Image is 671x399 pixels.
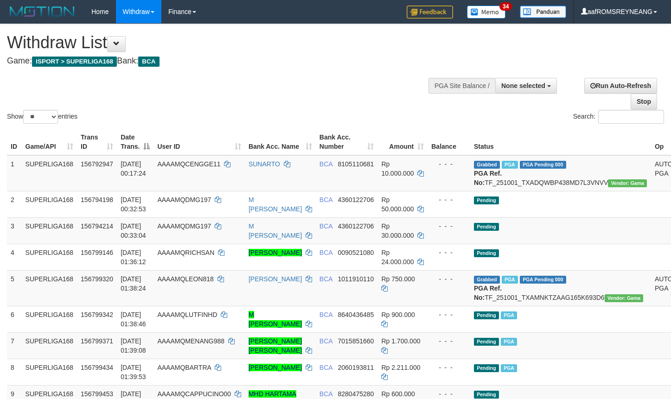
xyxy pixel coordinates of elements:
td: 1 [7,155,22,191]
td: 5 [7,270,22,306]
td: SUPERLIGA168 [22,359,77,385]
span: BCA [320,364,332,371]
a: M [PERSON_NAME] [249,196,302,213]
b: PGA Ref. No: [474,285,502,301]
a: [PERSON_NAME] [249,275,302,283]
span: Marked by aafnonsreyleab [502,161,518,169]
span: 156799371 [81,337,113,345]
th: Amount: activate to sort column ascending [377,129,428,155]
th: Trans ID: activate to sort column ascending [77,129,117,155]
span: [DATE] 01:39:53 [121,364,146,380]
td: 4 [7,244,22,270]
div: - - - [431,159,467,169]
label: Show entries [7,110,77,124]
a: Stop [631,94,657,109]
span: BCA [320,249,332,256]
th: Balance [428,129,470,155]
span: Rp 30.000.000 [381,222,414,239]
span: Marked by aafnonsreyleab [501,338,517,346]
span: AAAAMQRICHSAN [157,249,214,256]
a: Run Auto-Refresh [584,78,657,94]
span: BCA [320,160,332,168]
span: 156799320 [81,275,113,283]
span: [DATE] 00:33:04 [121,222,146,239]
span: Pending [474,249,499,257]
span: Pending [474,223,499,231]
div: - - - [431,363,467,372]
span: 156799342 [81,311,113,318]
th: Bank Acc. Number: activate to sort column ascending [316,129,378,155]
span: PGA Pending [520,161,566,169]
th: Bank Acc. Name: activate to sort column ascending [245,129,316,155]
div: PGA Site Balance / [428,78,495,94]
span: AAAAMQDMG197 [157,196,211,203]
span: None selected [501,82,545,89]
span: 156794198 [81,196,113,203]
th: ID [7,129,22,155]
th: User ID: activate to sort column ascending [153,129,245,155]
span: Copy 1011910110 to clipboard [338,275,374,283]
span: AAAAMQCENGGE11 [157,160,220,168]
span: [DATE] 01:36:12 [121,249,146,266]
span: Copy 8640436485 to clipboard [338,311,374,318]
span: [DATE] 01:38:24 [121,275,146,292]
span: BCA [138,57,159,67]
span: Rp 2.211.000 [381,364,420,371]
span: Pending [474,391,499,399]
span: Marked by aafnonsreyleab [502,276,518,284]
td: TF_251001_TXAMNKTZAAG165K693D6 [470,270,651,306]
a: M [PERSON_NAME] [249,222,302,239]
span: PGA Pending [520,276,566,284]
span: Rp 1.700.000 [381,337,420,345]
input: Search: [598,110,664,124]
span: AAAAMQLEON818 [157,275,213,283]
td: 6 [7,306,22,332]
a: M [PERSON_NAME] [249,311,302,328]
td: SUPERLIGA168 [22,270,77,306]
h4: Game: Bank: [7,57,438,66]
span: BCA [320,222,332,230]
td: SUPERLIGA168 [22,191,77,217]
th: Date Trans.: activate to sort column descending [117,129,153,155]
span: BCA [320,337,332,345]
span: Vendor URL: https://trx31.1velocity.biz [608,179,647,187]
span: [DATE] 01:38:46 [121,311,146,328]
span: AAAAMQMENANG988 [157,337,224,345]
th: Status [470,129,651,155]
span: AAAAMQDMG197 [157,222,211,230]
div: - - - [431,222,467,231]
a: [PERSON_NAME] [249,364,302,371]
td: SUPERLIGA168 [22,155,77,191]
div: - - - [431,336,467,346]
span: AAAAMQCAPPUCINO00 [157,390,231,398]
span: BCA [320,390,332,398]
div: - - - [431,248,467,257]
td: SUPERLIGA168 [22,332,77,359]
img: Feedback.jpg [407,6,453,19]
td: 3 [7,217,22,244]
h1: Withdraw List [7,33,438,52]
span: Pending [474,311,499,319]
a: [PERSON_NAME] [249,249,302,256]
span: Rp 600.000 [381,390,415,398]
div: - - - [431,389,467,399]
span: Pending [474,196,499,204]
td: 7 [7,332,22,359]
span: [DATE] 00:17:24 [121,160,146,177]
span: Rp 50.000.000 [381,196,414,213]
span: Pending [474,364,499,372]
span: Rp 900.000 [381,311,415,318]
select: Showentries [23,110,58,124]
b: PGA Ref. No: [474,170,502,186]
span: Rp 10.000.000 [381,160,414,177]
img: panduan.png [520,6,566,18]
span: ISPORT > SUPERLIGA168 [32,57,117,67]
span: Rp 750.000 [381,275,415,283]
span: Marked by aafnonsreyleab [501,364,517,372]
td: SUPERLIGA168 [22,217,77,244]
td: SUPERLIGA168 [22,306,77,332]
label: Search: [573,110,664,124]
span: Copy 4360122706 to clipboard [338,196,374,203]
span: Copy 8105110681 to clipboard [338,160,374,168]
div: - - - [431,310,467,319]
